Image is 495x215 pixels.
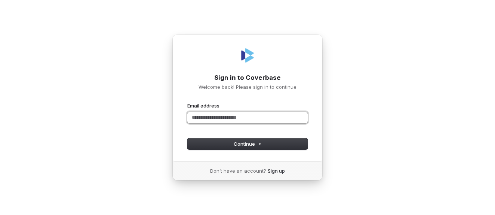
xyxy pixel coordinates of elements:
[187,84,308,90] p: Welcome back! Please sign in to continue
[187,102,219,109] label: Email address
[234,140,262,147] span: Continue
[187,138,308,149] button: Continue
[239,46,256,64] img: Coverbase
[187,73,308,82] h1: Sign in to Coverbase
[268,167,285,174] a: Sign up
[210,167,266,174] span: Don’t have an account?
